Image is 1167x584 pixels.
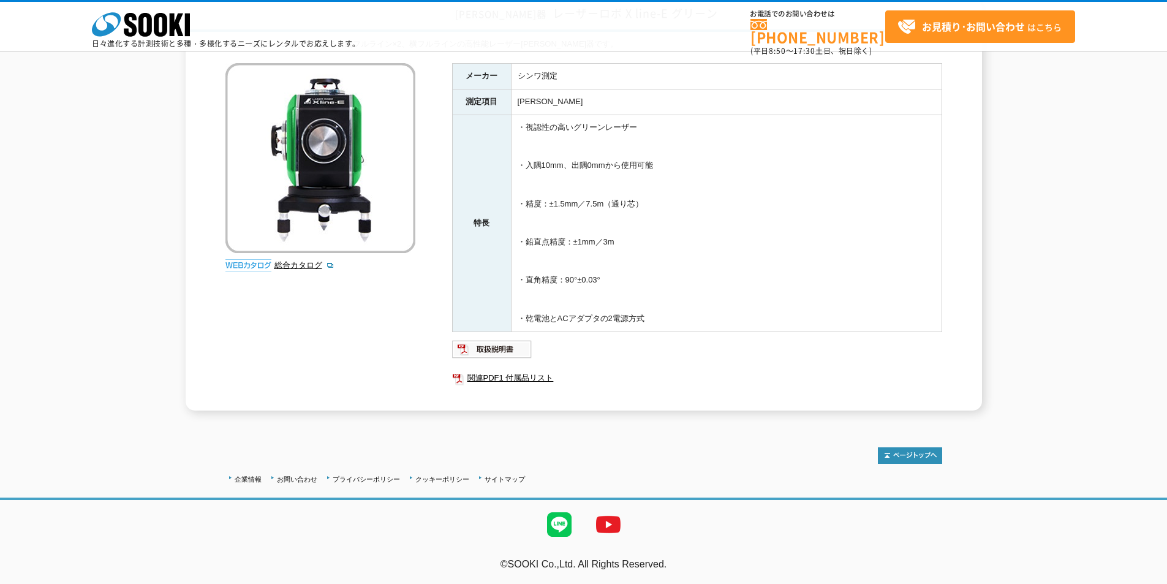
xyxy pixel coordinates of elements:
img: webカタログ [225,259,271,271]
p: 日々進化する計測技術と多種・多様化するニーズにレンタルでお応えします。 [92,40,360,47]
a: 企業情報 [235,476,262,483]
span: はこちら [897,18,1062,36]
a: お見積り･お問い合わせはこちら [885,10,1075,43]
a: クッキーポリシー [415,476,469,483]
td: シンワ測定 [511,64,942,89]
span: お電話でのお問い合わせは [750,10,885,18]
a: 関連PDF1 付属品リスト [452,370,942,386]
a: サイトマップ [485,476,525,483]
a: プライバシーポリシー [333,476,400,483]
th: メーカー [452,64,511,89]
a: [PHONE_NUMBER] [750,19,885,44]
img: LINE [535,500,584,549]
span: 17:30 [793,45,815,56]
a: お問い合わせ [277,476,317,483]
a: 総合カタログ [274,260,334,270]
span: 8:50 [769,45,786,56]
img: YouTube [584,500,633,549]
a: 取扱説明書 [452,347,532,357]
img: レーザーロボ X line-E グリーン [225,63,415,253]
img: トップページへ [878,447,942,464]
strong: お見積り･お問い合わせ [922,19,1025,34]
span: (平日 ～ 土日、祝日除く) [750,45,872,56]
td: ・視認性の高いグリーンレーザー ・入隅10mm、出隅0mmから使用可能 ・精度：±1.5mm／7.5m（通り芯） ・鉛直点精度：±1mm／3m ・直角精度：90°±0.03° ・乾電池とACアダ... [511,115,942,332]
th: 測定項目 [452,89,511,115]
th: 特長 [452,115,511,332]
a: テストMail [1120,572,1167,582]
td: [PERSON_NAME] [511,89,942,115]
img: 取扱説明書 [452,339,532,359]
